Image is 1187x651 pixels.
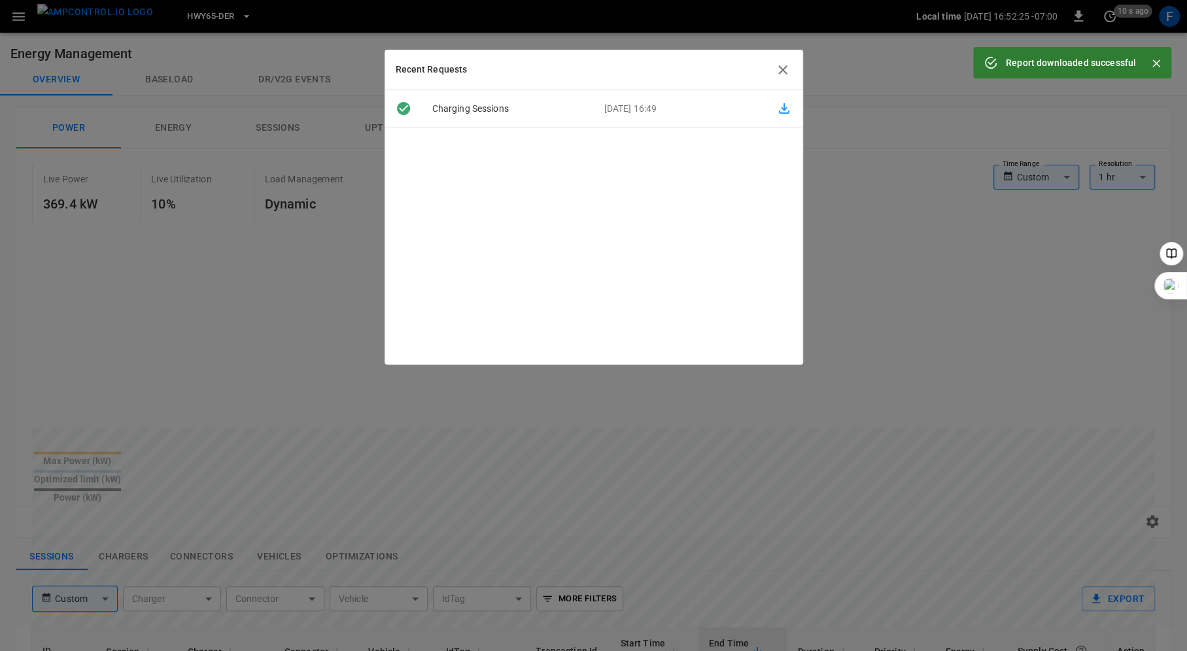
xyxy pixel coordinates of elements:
[385,101,422,116] div: Downloaded
[396,63,468,77] h6: Recent Requests
[1006,51,1136,75] div: Report downloaded successful
[594,102,766,116] p: [DATE] 16:49
[1146,54,1166,73] button: Close
[422,102,594,116] p: charging sessions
